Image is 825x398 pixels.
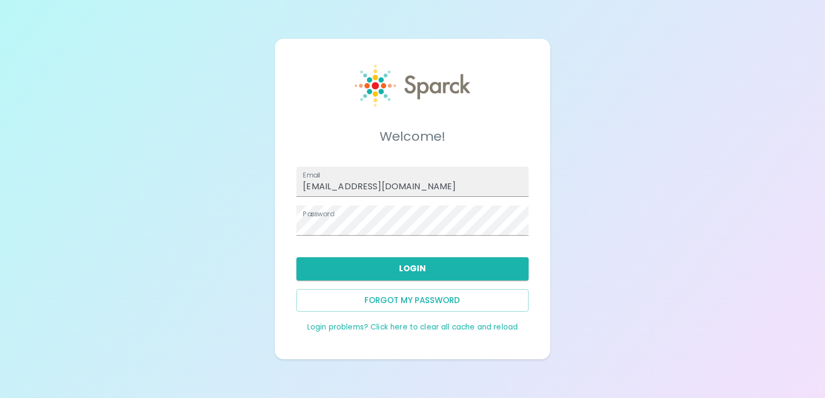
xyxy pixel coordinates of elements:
img: Sparck logo [355,65,471,107]
label: Password [303,209,334,218]
h5: Welcome! [296,128,528,145]
a: Login problems? Click here to clear all cache and reload [307,322,518,332]
button: Forgot my password [296,289,528,312]
button: Login [296,257,528,280]
label: Email [303,170,320,180]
